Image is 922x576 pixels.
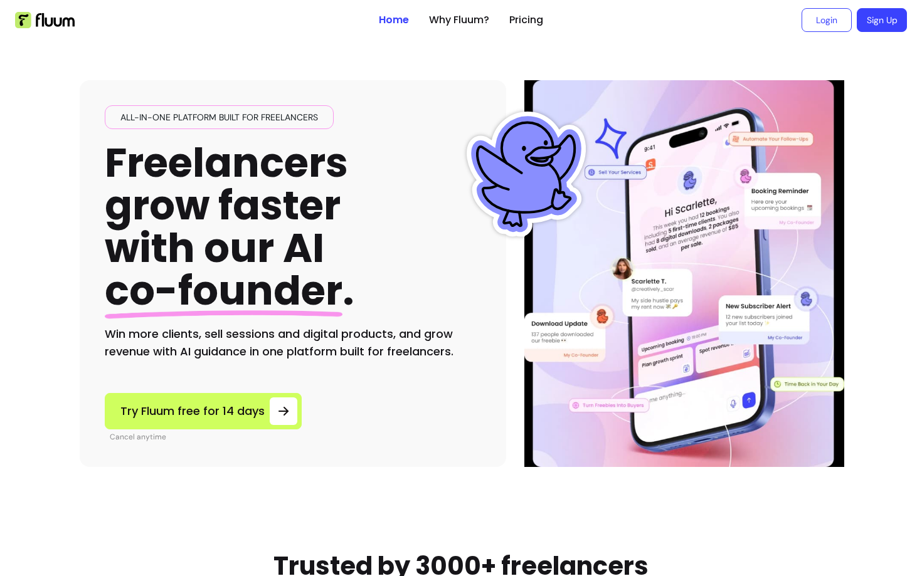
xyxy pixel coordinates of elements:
img: Illustration of Fluum AI Co-Founder on a smartphone, showing solo business performance insights s... [526,80,842,467]
h2: Win more clients, sell sessions and digital products, and grow revenue with AI guidance in one pl... [105,325,481,360]
img: Fluum Duck sticker [464,112,589,237]
img: Fluum Logo [15,12,75,28]
a: Try Fluum free for 14 days [105,393,302,429]
span: Try Fluum free for 14 days [120,402,265,420]
a: Home [379,13,409,28]
span: All-in-one platform built for freelancers [115,111,323,123]
h1: Freelancers grow faster with our AI . [105,142,354,313]
a: Pricing [509,13,543,28]
a: Login [802,8,852,32]
span: co-founder [105,263,342,318]
p: Cancel anytime [110,432,302,442]
a: Why Fluum? [429,13,489,28]
a: Sign Up [857,8,907,32]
